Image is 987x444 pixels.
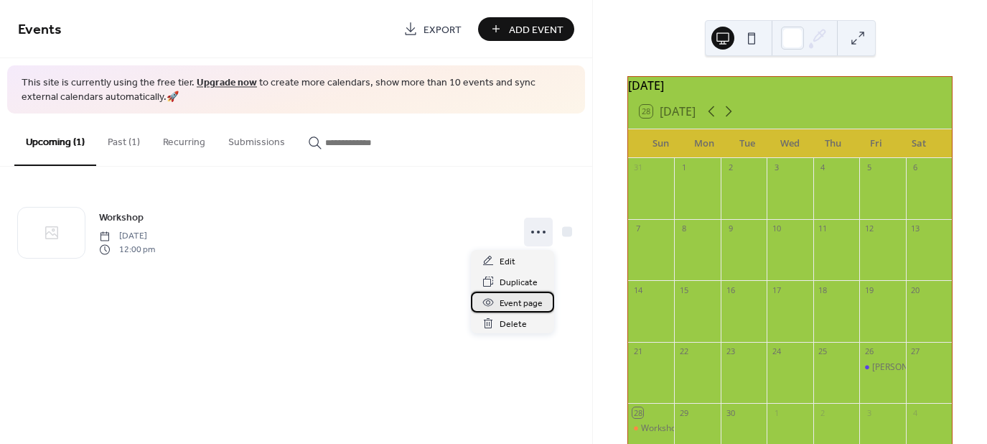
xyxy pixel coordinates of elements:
[632,223,643,234] div: 7
[910,285,921,295] div: 20
[818,346,828,357] div: 25
[14,114,96,166] button: Upcoming (1)
[96,114,151,165] button: Past (1)
[22,76,571,104] span: This site is currently using the free tier. to create more calendars, show more than 10 events an...
[500,317,527,332] span: Delete
[632,162,643,173] div: 31
[99,230,155,243] span: [DATE]
[424,22,462,37] span: Export
[628,422,674,435] div: Workshop
[678,162,689,173] div: 1
[725,223,736,234] div: 9
[99,243,155,256] span: 12:00 pm
[811,129,854,158] div: Thu
[771,162,782,173] div: 3
[864,223,874,234] div: 12
[99,211,144,226] span: Workshop
[910,407,921,418] div: 4
[632,285,643,295] div: 14
[500,254,515,269] span: Edit
[872,361,978,374] div: [PERSON_NAME] Art Show
[725,162,736,173] div: 2
[725,346,736,357] div: 23
[99,209,144,226] a: Workshop
[632,346,643,357] div: 21
[726,129,769,158] div: Tue
[641,422,681,435] div: Workshop
[151,114,217,165] button: Recurring
[478,17,574,41] button: Add Event
[725,407,736,418] div: 30
[771,346,782,357] div: 24
[678,346,689,357] div: 22
[678,407,689,418] div: 29
[910,162,921,173] div: 6
[683,129,726,158] div: Mon
[769,129,812,158] div: Wed
[725,285,736,295] div: 16
[864,346,874,357] div: 26
[897,129,940,158] div: Sat
[864,162,874,173] div: 5
[818,162,828,173] div: 4
[818,285,828,295] div: 18
[771,407,782,418] div: 1
[509,22,563,37] span: Add Event
[217,114,296,165] button: Submissions
[640,129,683,158] div: Sun
[818,407,828,418] div: 2
[864,285,874,295] div: 19
[500,275,538,290] span: Duplicate
[864,407,874,418] div: 3
[632,407,643,418] div: 28
[678,285,689,295] div: 15
[628,77,952,94] div: [DATE]
[854,129,897,158] div: Fri
[18,16,62,44] span: Events
[910,223,921,234] div: 13
[910,346,921,357] div: 27
[818,223,828,234] div: 11
[771,285,782,295] div: 17
[500,296,543,311] span: Event page
[771,223,782,234] div: 10
[393,17,472,41] a: Export
[678,223,689,234] div: 8
[859,361,905,374] div: Jill Art Show
[197,73,257,93] a: Upgrade now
